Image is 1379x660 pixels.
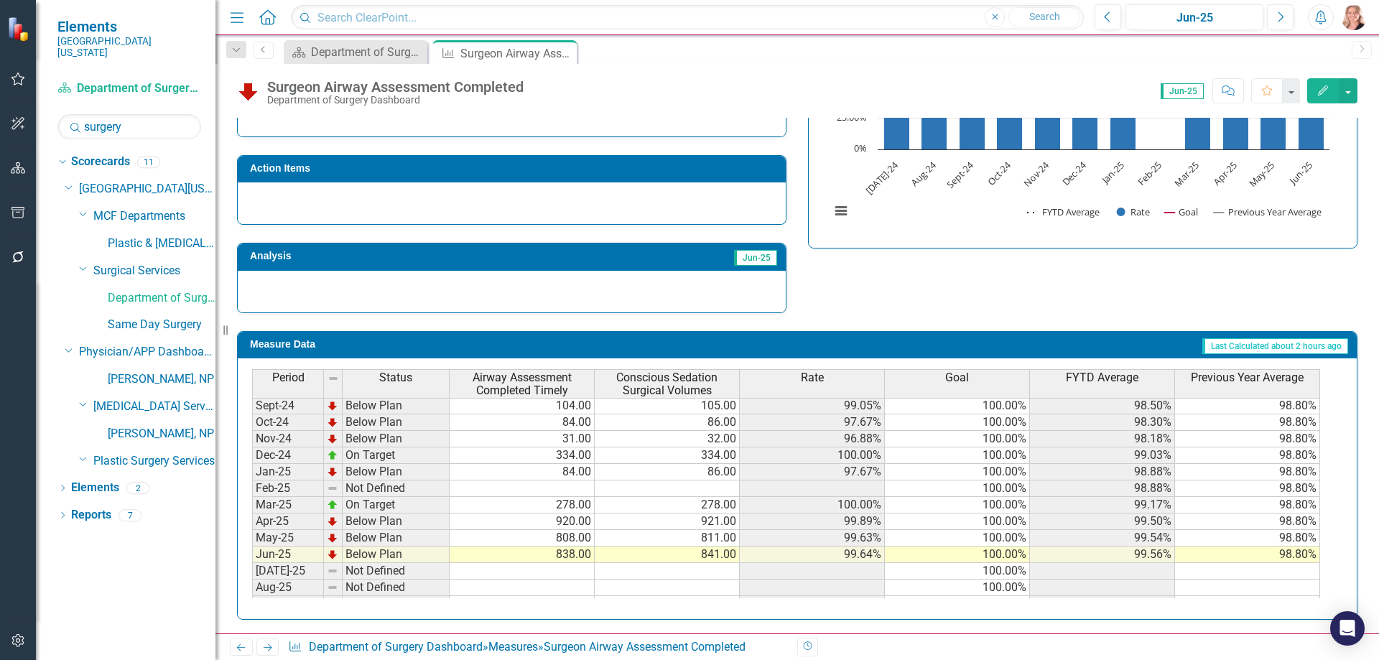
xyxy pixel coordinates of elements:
[327,598,338,610] img: 8DAGhfEEPCf229AAAAAElFTkSuQmCC
[885,596,1030,613] td: 100.00%
[343,596,450,613] td: Not Defined
[595,497,740,513] td: 278.00
[595,547,740,563] td: 841.00
[252,580,324,596] td: Aug-25
[1030,464,1175,480] td: 98.88%
[327,532,338,544] img: TnMDeAgwAPMxUmUi88jYAAAAAElFTkSuQmCC
[6,15,33,42] img: ClearPoint Strategy
[1175,447,1320,464] td: 98.80%
[343,480,450,497] td: Not Defined
[250,163,779,174] h3: Action Items
[885,530,1030,547] td: 100.00%
[1117,205,1150,218] button: Show Rate
[885,547,1030,563] td: 100.00%
[740,513,885,530] td: 99.89%
[1030,414,1175,431] td: 98.30%
[252,596,324,613] td: Sept-25
[595,431,740,447] td: 32.00
[452,371,591,396] span: Airway Assessment Completed Timely
[909,158,939,188] text: Aug-24
[327,549,338,560] img: TnMDeAgwAPMxUmUi88jYAAAAAElFTkSuQmCC
[57,80,201,97] a: Department of Surgery Dashboard
[1066,371,1138,384] span: FYTD Average
[252,431,324,447] td: Nov-24
[343,464,450,480] td: Below Plan
[1164,205,1198,218] button: Show Goal
[250,339,588,350] h3: Measure Data
[944,158,976,190] text: Sept-24
[108,371,215,388] a: [PERSON_NAME], NP
[1214,205,1324,218] button: Show Previous Year Average
[1175,497,1320,513] td: 98.80%
[595,464,740,480] td: 86.00
[1008,7,1080,27] button: Search
[1246,159,1277,190] text: May-25
[252,563,324,580] td: [DATE]-25
[740,547,885,563] td: 99.64%
[1030,513,1175,530] td: 99.50%
[252,480,324,497] td: Feb-25
[252,414,324,431] td: Oct-24
[1210,159,1239,187] text: Apr-25
[595,530,740,547] td: 811.00
[288,639,786,656] div: » »
[79,344,215,361] a: Physician/APP Dashboards
[450,398,595,414] td: 104.00
[885,563,1030,580] td: 100.00%
[801,371,824,384] span: Rate
[137,156,160,168] div: 11
[1059,158,1090,188] text: Dec-24
[291,5,1084,30] input: Search ClearPoint...
[1175,513,1320,530] td: 98.80%
[327,516,338,527] img: TnMDeAgwAPMxUmUi88jYAAAAAElFTkSuQmCC
[450,464,595,480] td: 84.00
[1030,431,1175,447] td: 98.18%
[327,400,338,412] img: TnMDeAgwAPMxUmUi88jYAAAAAElFTkSuQmCC
[328,373,339,384] img: 8DAGhfEEPCf229AAAAAElFTkSuQmCC
[450,513,595,530] td: 920.00
[985,158,1014,187] text: Oct-24
[252,398,324,414] td: Sept-24
[1341,4,1367,30] button: Tiffany LaCoste
[1027,205,1101,218] button: Show FYTD Average
[854,141,867,154] text: 0%
[237,80,260,103] img: Below Plan
[450,447,595,464] td: 334.00
[272,371,305,384] span: Period
[1175,530,1320,547] td: 98.80%
[119,509,141,521] div: 7
[343,431,450,447] td: Below Plan
[327,417,338,428] img: TnMDeAgwAPMxUmUi88jYAAAAAElFTkSuQmCC
[57,114,201,139] input: Search Below...
[327,450,338,461] img: zOikAAAAAElFTkSuQmCC
[1030,398,1175,414] td: 98.50%
[343,580,450,596] td: Not Defined
[1175,464,1320,480] td: 98.80%
[740,431,885,447] td: 96.88%
[1330,611,1365,646] div: Open Intercom Messenger
[823,18,1337,233] svg: Interactive chart
[1175,547,1320,563] td: 98.80%
[885,414,1030,431] td: 100.00%
[71,507,111,524] a: Reports
[450,497,595,513] td: 278.00
[1125,4,1263,30] button: Jun-25
[327,582,338,593] img: 8DAGhfEEPCf229AAAAAElFTkSuQmCC
[71,154,130,170] a: Scorecards
[108,236,215,252] a: Plastic & [MEDICAL_DATA] Associates
[450,414,595,431] td: 84.00
[311,43,424,61] div: Department of Surgery Dashboard
[595,447,740,464] td: 334.00
[267,79,524,95] div: Surgeon Airway Assessment Completed
[1030,497,1175,513] td: 99.17%
[740,447,885,464] td: 100.00%
[250,251,504,261] h3: Analysis
[740,398,885,414] td: 99.05%
[287,43,424,61] a: Department of Surgery Dashboard
[885,464,1030,480] td: 100.00%
[945,371,969,384] span: Goal
[1030,530,1175,547] td: 99.54%
[252,447,324,464] td: Dec-24
[343,447,450,464] td: On Target
[1130,9,1258,27] div: Jun-25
